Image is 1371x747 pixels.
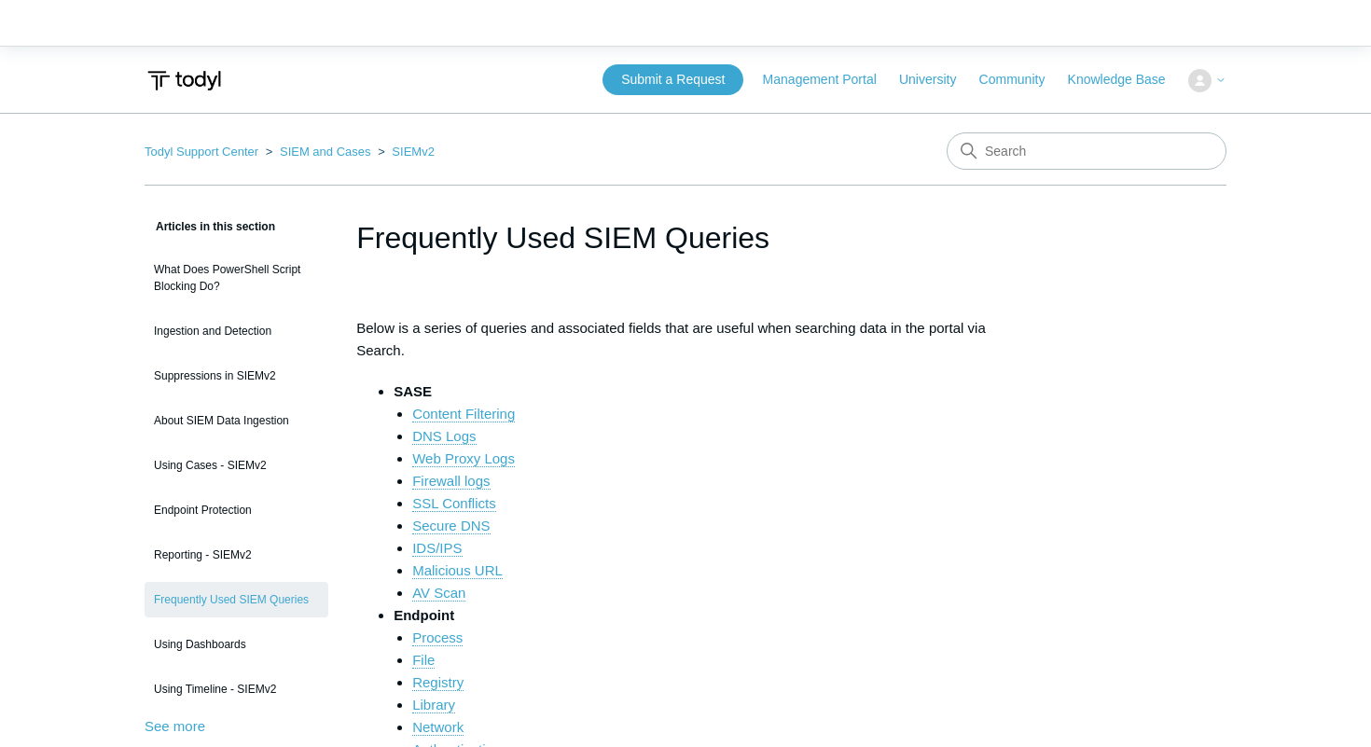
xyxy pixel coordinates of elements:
img: Todyl Support Center Help Center home page [145,63,224,98]
a: AV Scan [412,585,465,602]
input: Search [947,132,1226,170]
a: Using Cases - SIEMv2 [145,448,328,483]
a: Suppressions in SIEMv2 [145,358,328,394]
a: DNS Logs [412,428,476,445]
a: Network [412,719,464,736]
a: Submit a Request [602,64,743,95]
a: Reporting - SIEMv2 [145,537,328,573]
strong: Endpoint [394,607,454,623]
a: Registry [412,674,464,691]
a: File [412,652,435,669]
a: Community [979,70,1064,90]
a: SIEMv2 [392,145,435,159]
a: Ingestion and Detection [145,313,328,349]
a: Process [412,629,463,646]
a: Knowledge Base [1068,70,1184,90]
a: What Does PowerShell Script Blocking Do? [145,252,328,304]
a: Secure DNS [412,518,490,534]
p: Below is a series of queries and associated fields that are useful when searching data in the por... [356,317,1015,362]
a: Management Portal [763,70,895,90]
a: Content Filtering [412,406,515,422]
h1: Frequently Used SIEM Queries [356,215,1015,260]
a: Endpoint Protection [145,492,328,528]
li: SIEMv2 [374,145,435,159]
a: University [899,70,975,90]
a: Firewall logs [412,473,490,490]
a: SSL Conflicts [412,495,495,512]
a: SIEM and Cases [280,145,371,159]
li: Todyl Support Center [145,145,262,159]
span: Articles in this section [145,220,275,233]
a: Web Proxy Logs [412,450,515,467]
a: Todyl Support Center [145,145,258,159]
a: Frequently Used SIEM Queries [145,582,328,617]
a: Using Timeline - SIEMv2 [145,671,328,707]
a: IDS/IPS [412,540,462,557]
strong: SASE [394,383,432,399]
a: Using Dashboards [145,627,328,662]
a: Malicious URL [412,562,503,579]
a: About SIEM Data Ingestion [145,403,328,438]
a: See more [145,718,205,734]
a: Library [412,697,455,713]
li: SIEM and Cases [262,145,374,159]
